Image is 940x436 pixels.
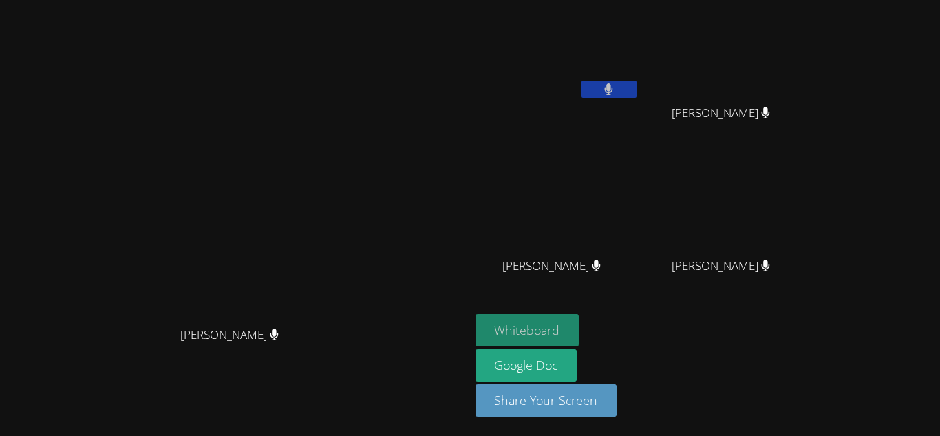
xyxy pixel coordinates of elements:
[672,103,770,123] span: [PERSON_NAME]
[672,256,770,276] span: [PERSON_NAME]
[180,325,279,345] span: [PERSON_NAME]
[476,314,579,346] button: Whiteboard
[476,384,617,417] button: Share Your Screen
[476,349,577,382] a: Google Doc
[502,256,601,276] span: [PERSON_NAME]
